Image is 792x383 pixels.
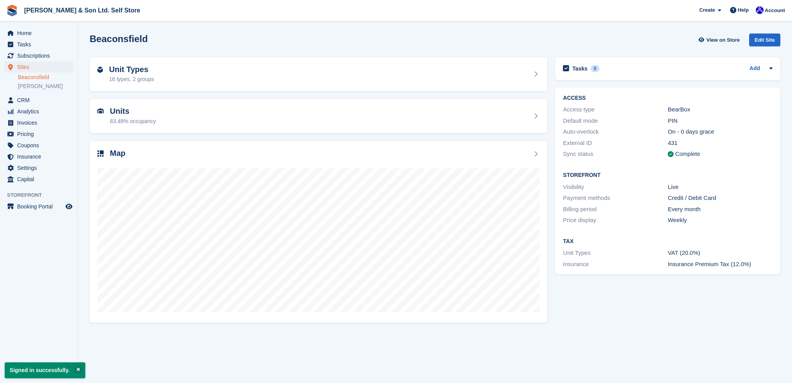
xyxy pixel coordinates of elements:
div: Edit Site [749,34,780,46]
span: Subscriptions [17,50,64,61]
h2: Tasks [572,65,587,72]
a: menu [4,162,74,173]
span: Analytics [17,106,64,117]
a: Add [750,64,760,73]
div: 431 [668,139,773,148]
div: Payment methods [563,194,668,203]
a: Edit Site [749,34,780,49]
img: map-icn-33ee37083ee616e46c38cad1a60f524a97daa1e2b2c8c0bc3eb3415660979fc1.svg [97,150,104,157]
div: Price display [563,216,668,225]
a: menu [4,129,74,139]
span: Tasks [17,39,64,50]
a: Map [90,141,547,323]
div: 83.48% occupancy [110,117,156,125]
span: Help [738,6,749,14]
img: unit-icn-7be61d7bf1b0ce9d3e12c5938cc71ed9869f7b940bace4675aadf7bd6d80202e.svg [97,108,104,114]
div: On - 0 days grace [668,127,773,136]
div: VAT (20.0%) [668,249,773,258]
a: menu [4,140,74,151]
a: menu [4,39,74,50]
p: Signed in successfully. [5,362,85,378]
a: Beaconsfield [18,74,74,81]
span: View on Store [706,36,740,44]
span: Account [765,7,785,14]
h2: Map [110,149,125,158]
div: 0 [591,65,600,72]
a: menu [4,174,74,185]
div: Weekly [668,216,773,225]
span: Settings [17,162,64,173]
a: Unit Types 16 types, 2 groups [90,57,547,92]
a: Preview store [64,202,74,211]
h2: Beaconsfield [90,34,148,44]
div: Access type [563,105,668,114]
a: menu [4,106,74,117]
span: Pricing [17,129,64,139]
img: stora-icon-8386f47178a22dfd0bd8f6a31ec36ba5ce8667c1dd55bd0f319d3a0aa187defe.svg [6,5,18,16]
a: Units 83.48% occupancy [90,99,547,133]
div: Visibility [563,183,668,192]
div: Billing period [563,205,668,214]
h2: ACCESS [563,95,773,101]
span: Home [17,28,64,39]
div: 16 types, 2 groups [109,75,154,83]
h2: Storefront [563,172,773,178]
a: menu [4,151,74,162]
span: Storefront [7,191,78,199]
div: External ID [563,139,668,148]
div: Insurance [563,260,668,269]
h2: Tax [563,238,773,245]
img: Samantha Tripp [756,6,764,14]
div: Live [668,183,773,192]
div: Unit Types [563,249,668,258]
a: menu [4,50,74,61]
a: [PERSON_NAME] [18,83,74,90]
img: unit-type-icn-2b2737a686de81e16bb02015468b77c625bbabd49415b5ef34ead5e3b44a266d.svg [97,67,103,73]
a: View on Store [697,34,743,46]
span: Invoices [17,117,64,128]
h2: Units [110,107,156,116]
div: Complete [675,150,700,159]
span: Create [699,6,715,14]
div: Credit / Debit Card [668,194,773,203]
div: Sync status [563,150,668,159]
span: Coupons [17,140,64,151]
h2: Unit Types [109,65,154,74]
div: BearBox [668,105,773,114]
span: Insurance [17,151,64,162]
a: menu [4,28,74,39]
span: Capital [17,174,64,185]
div: Every month [668,205,773,214]
span: Booking Portal [17,201,64,212]
a: [PERSON_NAME] & Son Ltd. Self Store [21,4,143,17]
div: Auto-overlock [563,127,668,136]
a: menu [4,201,74,212]
div: PIN [668,116,773,125]
a: menu [4,117,74,128]
span: Sites [17,62,64,72]
div: Default mode [563,116,668,125]
a: menu [4,95,74,106]
span: CRM [17,95,64,106]
div: Insurance Premium Tax (12.0%) [668,260,773,269]
a: menu [4,62,74,72]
